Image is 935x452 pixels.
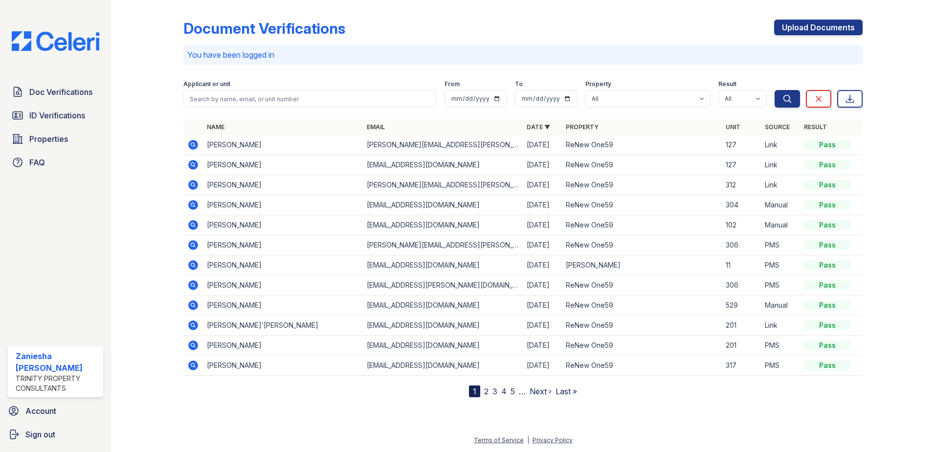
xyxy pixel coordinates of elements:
a: Properties [8,129,103,149]
td: 312 [722,175,761,195]
td: Manual [761,295,800,316]
td: 127 [722,155,761,175]
span: FAQ [29,157,45,168]
td: [EMAIL_ADDRESS][DOMAIN_NAME] [363,336,523,356]
a: Result [804,123,827,131]
td: [PERSON_NAME] [203,175,363,195]
a: Next › [530,386,552,396]
td: [DATE] [523,316,562,336]
img: CE_Logo_Blue-a8612792a0a2168367f1c8372b55b34899dd931a85d93a1a3d3e32e68fde9ad4.png [4,31,107,51]
a: Sign out [4,425,107,444]
td: [PERSON_NAME] [203,195,363,215]
td: ReNew One59 [562,235,722,255]
td: [EMAIL_ADDRESS][DOMAIN_NAME] [363,356,523,376]
td: [PERSON_NAME] [203,215,363,235]
td: [DATE] [523,235,562,255]
td: PMS [761,336,800,356]
td: [DATE] [523,215,562,235]
td: ReNew One59 [562,215,722,235]
span: ID Verifications [29,110,85,121]
td: [EMAIL_ADDRESS][DOMAIN_NAME] [363,195,523,215]
td: 304 [722,195,761,215]
td: Link [761,316,800,336]
div: 1 [469,385,480,397]
td: [PERSON_NAME] [203,255,363,275]
td: [PERSON_NAME] [203,275,363,295]
td: ReNew One59 [562,175,722,195]
td: [PERSON_NAME] [203,235,363,255]
td: 306 [722,235,761,255]
td: [PERSON_NAME]’[PERSON_NAME] [203,316,363,336]
td: [PERSON_NAME] [562,255,722,275]
div: Pass [804,240,851,250]
td: Manual [761,215,800,235]
td: 529 [722,295,761,316]
a: Terms of Service [474,436,524,444]
td: ReNew One59 [562,155,722,175]
a: 3 [492,386,497,396]
td: 317 [722,356,761,376]
span: Properties [29,133,68,145]
td: [DATE] [523,195,562,215]
td: [DATE] [523,295,562,316]
td: ReNew One59 [562,336,722,356]
td: ReNew One59 [562,135,722,155]
td: [PERSON_NAME] [203,336,363,356]
div: | [527,436,529,444]
td: 127 [722,135,761,155]
div: Pass [804,180,851,190]
a: Privacy Policy [533,436,573,444]
td: [PERSON_NAME] [203,135,363,155]
td: 306 [722,275,761,295]
td: [PERSON_NAME][EMAIL_ADDRESS][PERSON_NAME][DOMAIN_NAME] [363,235,523,255]
a: Upload Documents [774,20,863,35]
td: [PERSON_NAME] [203,295,363,316]
label: Result [718,80,736,88]
td: [EMAIL_ADDRESS][DOMAIN_NAME] [363,155,523,175]
a: Unit [726,123,740,131]
div: Pass [804,300,851,310]
a: Last » [556,386,577,396]
span: Account [25,405,56,417]
label: Property [585,80,611,88]
label: To [515,80,523,88]
td: [EMAIL_ADDRESS][PERSON_NAME][DOMAIN_NAME] [363,275,523,295]
label: From [445,80,460,88]
span: Doc Verifications [29,86,92,98]
td: [PERSON_NAME][EMAIL_ADDRESS][PERSON_NAME][DOMAIN_NAME] [363,175,523,195]
td: ReNew One59 [562,275,722,295]
span: Sign out [25,429,55,440]
td: Link [761,175,800,195]
input: Search by name, email, or unit number [183,90,437,108]
div: Pass [804,320,851,330]
a: Account [4,401,107,421]
td: [DATE] [523,275,562,295]
a: Date ▼ [527,123,550,131]
td: [DATE] [523,135,562,155]
a: Email [367,123,385,131]
a: 2 [484,386,489,396]
td: Manual [761,195,800,215]
td: [EMAIL_ADDRESS][DOMAIN_NAME] [363,316,523,336]
div: Pass [804,220,851,230]
a: ID Verifications [8,106,103,125]
a: Property [566,123,599,131]
td: [DATE] [523,175,562,195]
td: Link [761,155,800,175]
div: Document Verifications [183,20,345,37]
a: FAQ [8,153,103,172]
td: [PERSON_NAME] [203,356,363,376]
td: PMS [761,255,800,275]
td: ReNew One59 [562,316,722,336]
span: … [519,385,526,397]
td: [DATE] [523,336,562,356]
div: Zaniesha [PERSON_NAME] [16,350,99,374]
td: [EMAIL_ADDRESS][DOMAIN_NAME] [363,295,523,316]
a: Source [765,123,790,131]
a: Name [207,123,224,131]
p: You have been logged in [187,49,859,61]
td: [PERSON_NAME][EMAIL_ADDRESS][PERSON_NAME][PERSON_NAME][DOMAIN_NAME] [363,135,523,155]
td: Link [761,135,800,155]
div: Pass [804,280,851,290]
